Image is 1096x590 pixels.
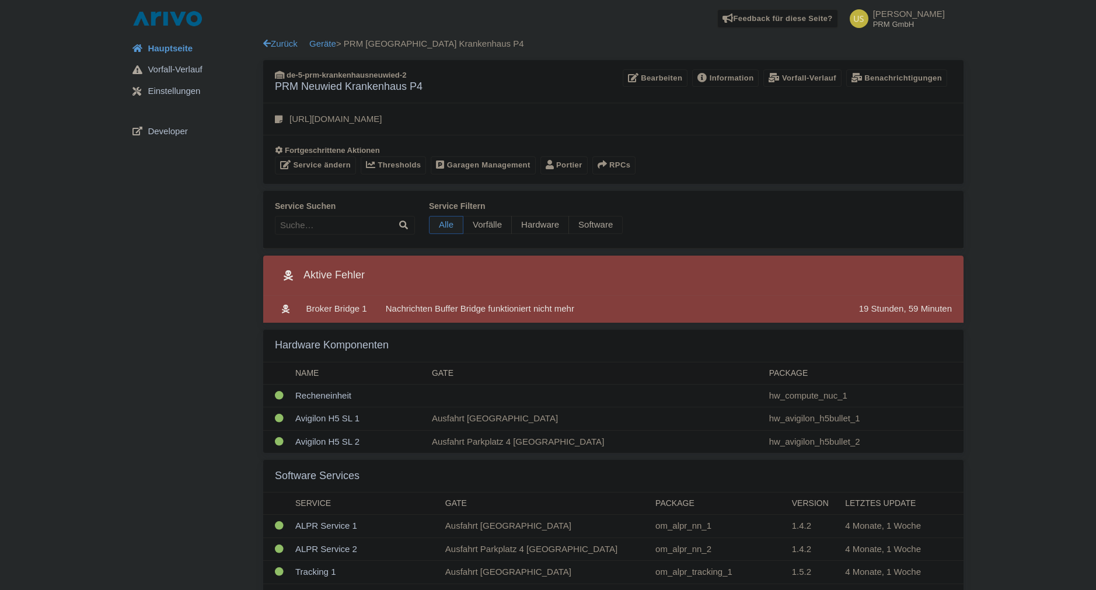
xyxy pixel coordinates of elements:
td: hw_compute_nuc_1 [765,384,964,407]
span: Software [568,216,623,234]
td: ALPR Service 1 [291,515,441,538]
a: Thresholds [361,156,426,174]
span: Vorfälle [463,216,512,234]
a: Vorfall-Verlauf [123,59,263,81]
td: 4 Monate, 1 Woche [840,561,944,584]
span: Nachrichten Buffer Bridge funktioniert nicht mehr [386,303,574,313]
td: hw_avigilon_h5bullet_1 [765,407,964,431]
td: Broker Bridge 1 [302,296,372,323]
th: Gate [441,493,651,515]
label: Service filtern [429,200,623,212]
h3: Software Services [275,470,359,483]
td: Ausfahrt [GEOGRAPHIC_DATA] [441,515,651,538]
span: 1.5.2 [792,567,811,577]
td: Tracking 1 [291,561,441,584]
th: Letztes Update [840,493,944,515]
span: Hardware [511,216,569,234]
td: Ausfahrt [GEOGRAPHIC_DATA] [427,407,765,431]
div: > PRM [GEOGRAPHIC_DATA] Krankenhaus P4 [263,37,964,51]
span: Einstellungen [148,85,200,98]
h3: Hardware Komponenten [275,339,389,352]
th: Name [291,362,427,385]
button: RPCs [592,156,636,174]
td: hw_avigilon_h5bullet_2 [765,430,964,453]
td: ALPR Service 2 [291,537,441,561]
th: Package [765,362,964,385]
span: 1.4.2 [792,521,811,530]
a: Portier [540,156,588,174]
td: Ausfahrt [GEOGRAPHIC_DATA] [441,561,651,584]
td: om_alpr_nn_2 [651,537,787,561]
td: 4 Monate, 1 Woche [840,537,944,561]
td: Ausfahrt Parkplatz 4 [GEOGRAPHIC_DATA] [427,430,765,453]
a: Zurück [263,39,298,48]
a: Hauptseite [123,37,263,60]
span: Hauptseite [148,42,193,55]
p: [URL][DOMAIN_NAME] [289,113,382,126]
a: Developer [123,120,263,142]
a: Service ändern [275,156,356,174]
span: Vorfall-Verlauf [148,63,202,76]
span: [PERSON_NAME] [873,9,945,19]
a: Benachrichtigungen [846,69,947,88]
span: Alle [429,216,463,234]
a: Vorfall-Verlauf [763,69,841,88]
h3: Aktive Fehler [275,265,365,286]
a: [PERSON_NAME] PRM GmbH [843,9,945,28]
a: Information [692,69,759,88]
a: Geräte [309,39,336,48]
a: Einstellungen [123,81,263,103]
td: Avigilon H5 SL 1 [291,407,427,431]
span: de-5-prm-krankenhausneuwied-2 [287,71,406,79]
span: Developer [148,125,187,138]
h3: PRM Neuwied Krankenhaus P4 [275,81,423,93]
img: logo [130,9,205,28]
td: Avigilon H5 SL 2 [291,430,427,453]
td: om_alpr_nn_1 [651,515,787,538]
td: 4 Monate, 1 Woche [840,515,944,538]
td: 19 Stunden, 59 Minuten [854,296,964,323]
span: 1.4.2 [792,544,811,554]
th: Gate [427,362,765,385]
input: Suche… [275,216,415,235]
span: Fortgeschrittene Aktionen [285,146,380,155]
a: Bearbeiten [623,69,687,88]
th: Package [651,493,787,515]
td: om_alpr_tracking_1 [651,561,787,584]
label: Service suchen [275,200,415,212]
a: Garagen Management [431,156,535,174]
td: Recheneinheit [291,384,427,407]
th: Version [787,493,840,515]
td: Ausfahrt Parkplatz 4 [GEOGRAPHIC_DATA] [441,537,651,561]
th: Service [291,493,441,515]
small: PRM GmbH [873,20,945,28]
a: Feedback für diese Seite? [717,9,838,28]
